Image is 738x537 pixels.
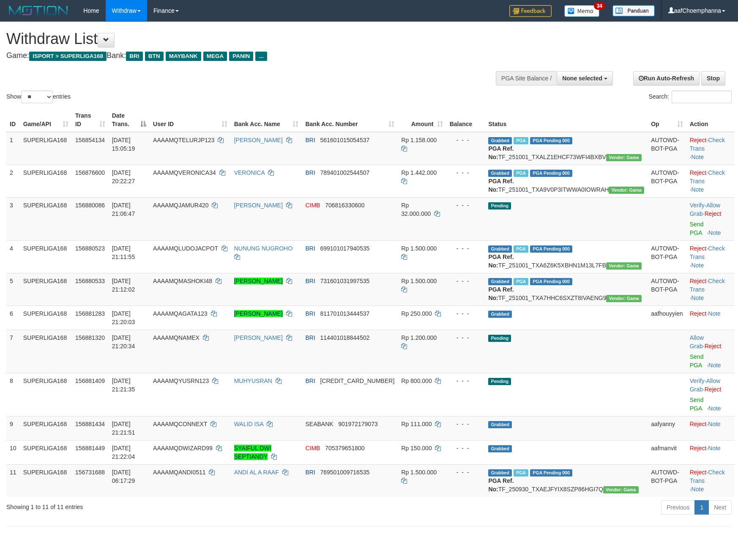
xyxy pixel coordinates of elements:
[20,165,72,197] td: SUPERLIGA168
[648,440,686,464] td: aafmanvit
[485,165,648,197] td: TF_251001_TXA9V0P3ITWWA0IOWRAH
[686,108,735,132] th: Action
[612,5,655,17] img: panduan.png
[690,245,707,252] a: Reject
[690,278,707,284] a: Reject
[708,421,721,427] a: Note
[320,469,369,476] span: Copy 769501009716535 to clipboard
[75,377,105,384] span: 156881409
[690,202,705,209] a: Verify
[6,373,20,416] td: 8
[401,469,437,476] span: Rp 1.500.000
[126,52,142,61] span: BRI
[488,202,511,209] span: Pending
[530,170,572,177] span: PGA Pending
[530,469,572,476] span: PGA Pending
[648,416,686,440] td: aafyanny
[450,201,482,209] div: - - -
[305,377,315,384] span: BRI
[20,464,72,497] td: SUPERLIGA168
[690,202,720,217] span: ·
[686,416,735,440] td: ·
[112,334,135,350] span: [DATE] 21:20:34
[20,197,72,240] td: SUPERLIGA168
[305,310,315,317] span: BRI
[398,108,446,132] th: Amount: activate to sort column ascending
[692,262,704,269] a: Note
[75,334,105,341] span: 156881320
[496,71,557,85] div: PGA Site Balance /
[320,377,394,384] span: Copy 509801048426537 to clipboard
[690,397,704,412] a: Send PGA
[320,137,369,143] span: Copy 561601015054537 to clipboard
[75,137,105,143] span: 156854134
[692,186,704,193] a: Note
[514,137,528,144] span: Marked by aafsengchandara
[690,137,707,143] a: Reject
[705,210,722,217] a: Reject
[485,108,648,132] th: Status
[75,469,105,476] span: 156731688
[20,240,72,273] td: SUPERLIGA168
[338,421,377,427] span: Copy 901972179073 to clipboard
[112,245,135,260] span: [DATE] 21:11:55
[450,468,482,476] div: - - -
[150,108,231,132] th: User ID: activate to sort column ascending
[488,278,512,285] span: Grabbed
[234,334,283,341] a: [PERSON_NAME]
[686,240,735,273] td: · ·
[255,52,267,61] span: ...
[530,137,572,144] span: PGA Pending
[6,499,301,511] div: Showing 1 to 11 of 11 entries
[234,469,279,476] a: ANDI AL A RAAF
[690,377,705,384] a: Verify
[690,278,725,293] a: Check Trans
[166,52,201,61] span: MAYBANK
[488,445,512,452] span: Grabbed
[72,108,109,132] th: Trans ID: activate to sort column ascending
[450,377,482,385] div: - - -
[305,278,315,284] span: BRI
[686,373,735,416] td: · ·
[305,245,315,252] span: BRI
[234,421,264,427] a: WALID ISA
[153,469,206,476] span: AAAAMQANDI0511
[485,240,648,273] td: TF_251001_TXA6Z6K5XBHN1M13L7FB
[153,334,200,341] span: AAAAMQNAMEX
[450,444,482,452] div: - - -
[234,310,283,317] a: [PERSON_NAME]
[562,75,602,82] span: None selected
[6,4,71,17] img: MOTION_logo.png
[109,108,150,132] th: Date Trans.: activate to sort column descending
[708,500,732,515] a: Next
[234,278,283,284] a: [PERSON_NAME]
[686,464,735,497] td: · ·
[75,421,105,427] span: 156881434
[672,91,732,103] input: Search:
[234,169,265,176] a: VERONICA
[234,245,292,252] a: NUNUNG NUGROHO
[20,132,72,165] td: SUPERLIGA168
[234,137,283,143] a: [PERSON_NAME]
[112,137,135,152] span: [DATE] 15:05:19
[488,421,512,428] span: Grabbed
[649,91,732,103] label: Search:
[692,486,704,493] a: Note
[514,170,528,177] span: Marked by aafsengchandara
[606,262,642,270] span: Vendor URL: https://trx31.1velocity.biz
[6,132,20,165] td: 1
[692,154,704,160] a: Note
[112,278,135,293] span: [DATE] 21:12:02
[648,108,686,132] th: Op: activate to sort column ascending
[690,334,705,350] span: ·
[690,377,720,393] span: ·
[112,169,135,185] span: [DATE] 20:22:27
[686,440,735,464] td: ·
[75,445,105,452] span: 156881449
[690,310,707,317] a: Reject
[485,273,648,306] td: TF_251001_TXA7HHC6SXZT8IVAENG9
[514,245,528,253] span: Marked by aafromsomean
[401,310,432,317] span: Rp 250.000
[401,334,437,341] span: Rp 1.200.000
[229,52,253,61] span: PANIN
